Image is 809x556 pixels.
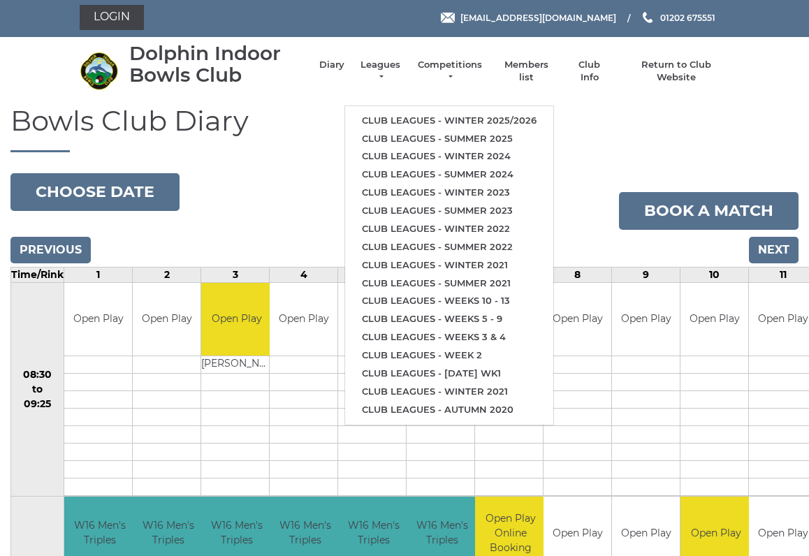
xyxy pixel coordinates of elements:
[133,267,201,282] td: 2
[619,192,799,230] a: Book a match
[11,267,64,282] td: Time/Rink
[338,283,406,356] td: Open Play
[345,275,553,293] a: Club leagues - Summer 2021
[441,13,455,23] img: Email
[345,346,553,365] a: Club leagues - Week 2
[749,237,799,263] input: Next
[345,166,553,184] a: Club leagues - Summer 2024
[64,267,133,282] td: 1
[201,283,272,356] td: Open Play
[338,267,407,282] td: 5
[345,328,553,346] a: Club leagues - Weeks 3 & 4
[544,283,611,356] td: Open Play
[345,310,553,328] a: Club leagues - Weeks 5 - 9
[345,220,553,238] a: Club leagues - Winter 2022
[10,237,91,263] input: Previous
[345,401,553,419] a: Club leagues - Autumn 2020
[612,283,680,356] td: Open Play
[345,383,553,401] a: Club leagues - Winter 2021
[201,356,272,374] td: [PERSON_NAME]
[345,238,553,256] a: Club leagues - Summer 2022
[80,5,144,30] a: Login
[345,256,553,275] a: Club leagues - Winter 2021
[345,147,553,166] a: Club leagues - Winter 2024
[358,59,402,84] a: Leagues
[544,267,612,282] td: 8
[624,59,729,84] a: Return to Club Website
[569,59,610,84] a: Club Info
[460,12,616,22] span: [EMAIL_ADDRESS][DOMAIN_NAME]
[345,184,553,202] a: Club leagues - Winter 2023
[497,59,555,84] a: Members list
[64,283,132,356] td: Open Play
[133,283,201,356] td: Open Play
[345,365,553,383] a: Club leagues - [DATE] wk1
[643,12,653,23] img: Phone us
[345,292,553,310] a: Club leagues - Weeks 10 - 13
[680,267,749,282] td: 10
[80,52,118,90] img: Dolphin Indoor Bowls Club
[319,59,344,71] a: Diary
[641,11,715,24] a: Phone us 01202 675551
[270,283,337,356] td: Open Play
[201,267,270,282] td: 3
[416,59,483,84] a: Competitions
[129,43,305,86] div: Dolphin Indoor Bowls Club
[680,283,748,356] td: Open Play
[345,202,553,220] a: Club leagues - Summer 2023
[345,130,553,148] a: Club leagues - Summer 2025
[10,105,799,152] h1: Bowls Club Diary
[612,267,680,282] td: 9
[345,112,553,130] a: Club leagues - Winter 2025/2026
[11,282,64,497] td: 08:30 to 09:25
[344,105,554,425] ul: Leagues
[270,267,338,282] td: 4
[660,12,715,22] span: 01202 675551
[441,11,616,24] a: Email [EMAIL_ADDRESS][DOMAIN_NAME]
[10,173,180,211] button: Choose date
